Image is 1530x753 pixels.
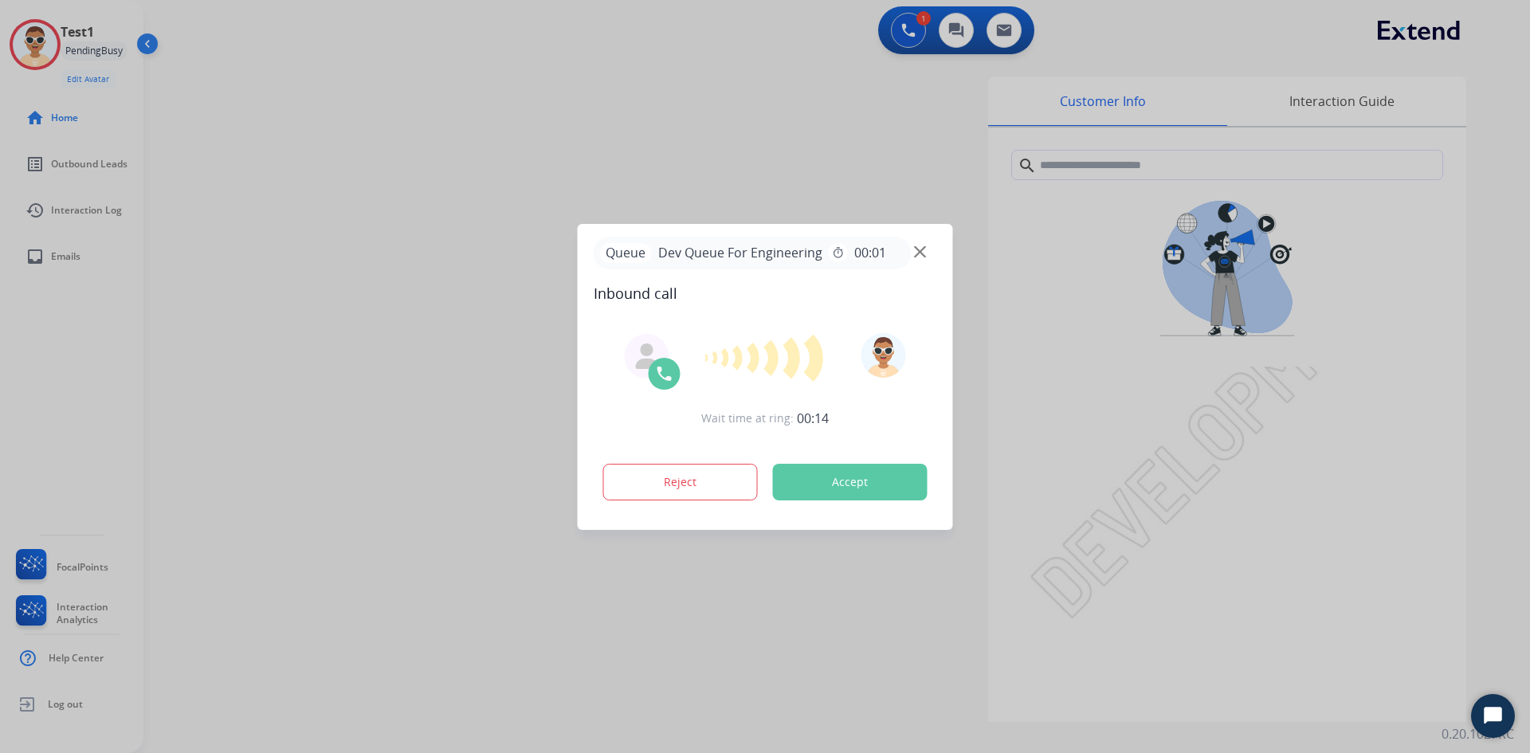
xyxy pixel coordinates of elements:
[600,243,652,263] p: Queue
[797,409,829,428] span: 00:14
[861,333,905,378] img: avatar
[634,343,660,369] img: agent-avatar
[1482,705,1504,728] svg: Open Chat
[655,364,674,383] img: call-icon
[773,464,928,500] button: Accept
[914,245,926,257] img: close-button
[854,243,886,262] span: 00:01
[603,464,758,500] button: Reject
[594,282,937,304] span: Inbound call
[701,410,794,426] span: Wait time at ring:
[652,243,829,262] span: Dev Queue For Engineering
[1471,694,1515,738] button: Start Chat
[832,246,845,259] mat-icon: timer
[1442,724,1514,743] p: 0.20.1027RC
